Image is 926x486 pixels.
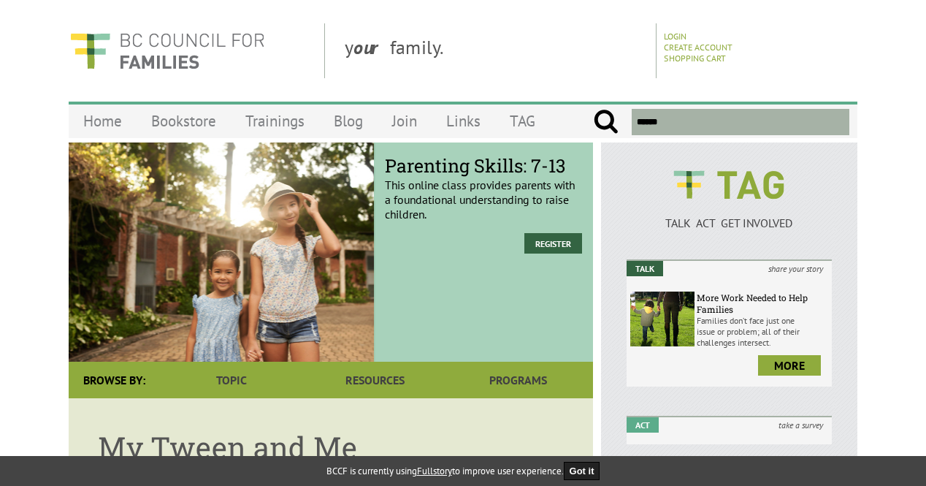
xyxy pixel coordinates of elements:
button: Got it [564,462,600,480]
em: Act [627,417,659,433]
em: Talk [627,261,663,276]
a: TALK ACT GET INVOLVED [627,201,832,230]
a: Register [524,233,582,254]
div: y family. [333,23,657,78]
a: Topic [160,362,303,398]
a: TAG [495,104,550,138]
a: Shopping Cart [664,53,726,64]
a: Join [378,104,432,138]
a: Blog [319,104,378,138]
a: Home [69,104,137,138]
a: Login [664,31,686,42]
a: more [758,355,821,376]
h6: More Work Needed to Help Families [697,292,828,315]
a: Bookstore [137,104,231,138]
a: Resources [303,362,446,398]
p: Families don’t face just one issue or problem; all of their challenges intersect. [697,315,828,348]
div: Browse By: [69,362,160,398]
i: take a survey [770,417,832,433]
h1: My Tween and Me [98,428,564,466]
img: BC Council for FAMILIES [69,23,266,78]
strong: our [353,35,390,59]
a: Links [432,104,495,138]
a: Trainings [231,104,319,138]
img: BCCF's TAG Logo [663,157,795,213]
p: This online class provides parents with a foundational understanding to raise children. [385,165,582,221]
i: share your story [759,261,832,276]
a: Programs [447,362,590,398]
p: TALK ACT GET INVOLVED [627,216,832,230]
span: Parenting Skills: 7-13 [385,153,582,178]
a: Fullstory [417,465,452,477]
input: Submit [593,109,619,135]
a: Create Account [664,42,732,53]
